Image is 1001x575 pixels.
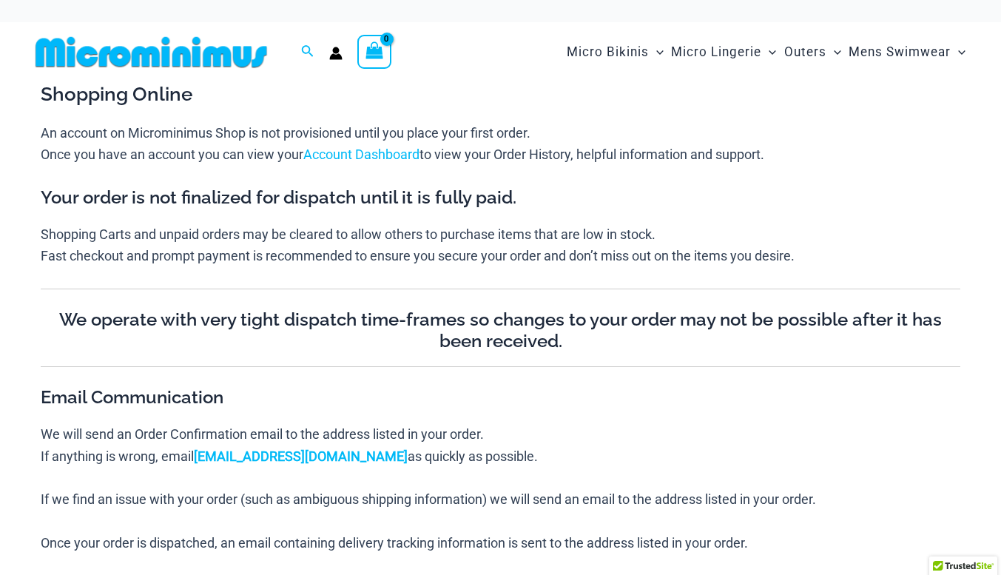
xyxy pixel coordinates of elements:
[671,33,761,71] span: Micro Lingerie
[41,488,960,511] p: If we find an issue with your order (such as ambiguous shipping information) we will send an emai...
[41,122,960,166] p: An account on Microminimus Shop is not provisioned until you place your first order. Once you hav...
[41,82,960,107] h3: Shopping Online
[781,30,845,75] a: OutersMenu ToggleMenu Toggle
[845,30,969,75] a: Mens SwimwearMenu ToggleMenu Toggle
[563,30,667,75] a: Micro BikinisMenu ToggleMenu Toggle
[567,33,649,71] span: Micro Bikinis
[41,387,960,408] h4: Email Communication
[826,33,841,71] span: Menu Toggle
[41,532,960,554] p: Once your order is dispatched, an email containing delivery tracking information is sent to the a...
[194,448,408,464] a: [EMAIL_ADDRESS][DOMAIN_NAME]
[30,36,273,69] img: MM SHOP LOGO FLAT
[303,147,419,162] a: Account Dashboard
[41,423,960,467] p: We will send an Order Confirmation email to the address listed in your order. If anything is wron...
[761,33,776,71] span: Menu Toggle
[301,43,314,61] a: Search icon link
[849,33,951,71] span: Mens Swimwear
[329,47,343,60] a: Account icon link
[667,30,780,75] a: Micro LingerieMenu ToggleMenu Toggle
[951,33,965,71] span: Menu Toggle
[784,33,826,71] span: Outers
[561,27,971,77] nav: Site Navigation
[357,35,391,69] a: View Shopping Cart, empty
[41,187,960,209] h4: Your order is not finalized for dispatch until it is fully paid.
[649,33,664,71] span: Menu Toggle
[41,223,960,267] p: Shopping Carts and unpaid orders may be cleared to allow others to purchase items that are low in...
[59,309,942,352] strong: We operate with very tight dispatch time-frames so changes to your order may not be possible afte...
